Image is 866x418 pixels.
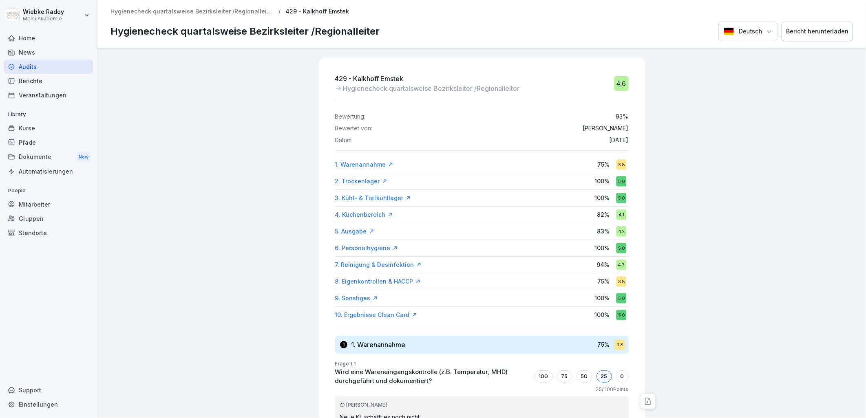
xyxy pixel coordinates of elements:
[598,277,610,286] p: 75 %
[335,177,387,185] a: 2. Trockenlager
[738,27,762,36] p: Deutsch
[616,159,626,169] div: 3.8
[4,184,93,197] p: People
[4,121,93,135] a: Kurse
[4,88,93,102] a: Veranstaltungen
[23,16,64,22] p: Menü Akademie
[335,294,378,302] a: 9. Sonstiges
[595,244,610,252] p: 100 %
[285,8,349,15] p: 429 - Kalkhoff Emstek
[335,277,421,286] a: 8. Eigenkontrollen & HACCP
[597,227,610,235] p: 83 %
[616,113,629,120] p: 93 %
[616,209,626,220] div: 4.1
[597,210,610,219] p: 82 %
[616,243,626,253] div: 5.0
[340,401,624,409] div: [PERSON_NAME]
[598,160,610,169] p: 75 %
[616,310,626,320] div: 5.0
[335,227,374,235] a: 5. Ausgabe
[4,59,93,74] a: Audits
[616,293,626,303] div: 5.0
[4,31,93,45] a: Home
[4,74,93,88] a: Berichte
[557,370,572,383] div: 75
[4,226,93,240] div: Standorte
[782,22,853,42] button: Bericht herunterladen
[110,8,274,15] a: Hygienecheck quartalsweise Bezirksleiter /Regionalleiter
[4,150,93,165] a: DokumenteNew
[335,211,393,219] a: 4. Küchenbereich
[595,194,610,202] p: 100 %
[786,27,848,36] div: Bericht herunterladen
[77,152,91,162] div: New
[4,108,93,121] p: Library
[595,310,610,319] p: 100 %
[4,45,93,59] a: News
[335,367,530,386] p: Wird eine Wareneingangskontrolle (z.B. Temperatur, MHD) durchgeführt und dokumentiert?
[616,176,626,186] div: 5.0
[724,27,734,35] img: Deutsch
[335,125,373,132] p: Bewertet von:
[4,211,93,226] a: Gruppen
[616,260,626,270] div: 4.7
[616,276,626,286] div: 3.8
[335,194,411,202] a: 3. Kühl- & Tiefkühllager
[23,9,64,15] p: Wiebke Radoy
[4,383,93,397] div: Support
[335,360,629,367] p: Frage 1.1
[614,76,629,91] div: 4.6
[596,386,629,393] p: 25 / 100 Points
[335,311,417,319] a: 10. Ergebnisse Clean Card
[340,341,347,348] div: 1
[616,193,626,203] div: 5.0
[610,137,629,144] p: [DATE]
[335,161,393,169] a: 1. Warenannahme
[616,370,629,383] div: 0
[4,397,93,411] a: Einstellungen
[583,125,629,132] p: [PERSON_NAME]
[616,226,626,236] div: 4.2
[597,260,610,269] p: 94 %
[614,339,625,350] div: 3.8
[4,197,93,211] a: Mitarbeiter
[335,113,366,120] p: Bewertung:
[535,370,553,383] div: 100
[4,150,93,165] div: Dokumente
[718,22,778,42] button: Language
[351,340,406,349] h3: 1. Warenannahme
[278,8,281,15] p: /
[335,261,422,269] a: 7. Reinigung & Desinfektion
[598,340,610,349] p: 75 %
[335,244,398,252] a: 6. Personalhygiene
[595,177,610,185] p: 100 %
[343,84,520,93] p: Hygienecheck quartalsweise Bezirksleiter /Regionalleiter
[335,137,353,144] p: Datum:
[4,135,93,150] a: Pfade
[110,24,380,39] p: Hygienecheck quartalsweise Bezirksleiter /Regionalleiter
[596,370,612,383] div: 25
[577,370,592,383] div: 50
[4,164,93,178] div: Automatisierungen
[335,74,520,84] p: 429 - Kalkhoff Emstek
